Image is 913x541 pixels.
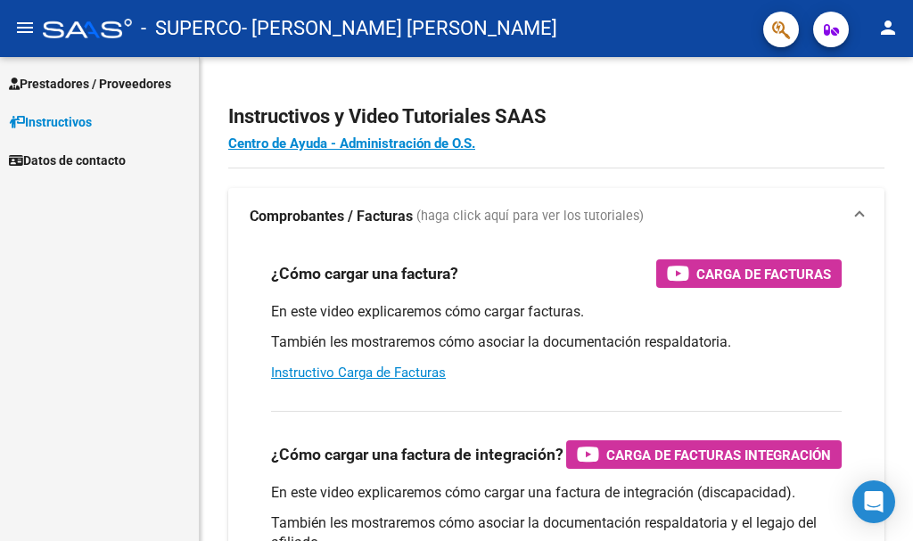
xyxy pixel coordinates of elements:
p: También les mostraremos cómo asociar la documentación respaldatoria. [271,332,842,352]
span: - [PERSON_NAME] [PERSON_NAME] [242,9,557,48]
h3: ¿Cómo cargar una factura de integración? [271,442,563,467]
div: Open Intercom Messenger [852,480,895,523]
strong: Comprobantes / Facturas [250,207,413,226]
p: En este video explicaremos cómo cargar una factura de integración (discapacidad). [271,483,842,503]
span: Datos de contacto [9,151,126,170]
span: (haga click aquí para ver los tutoriales) [416,207,644,226]
button: Carga de Facturas [656,259,842,288]
button: Carga de Facturas Integración [566,440,842,469]
mat-icon: person [877,17,899,38]
span: Carga de Facturas [696,263,831,285]
h3: ¿Cómo cargar una factura? [271,261,458,286]
a: Centro de Ayuda - Administración de O.S. [228,135,475,152]
span: - SUPERCO [141,9,242,48]
h2: Instructivos y Video Tutoriales SAAS [228,100,884,134]
a: Instructivo Carga de Facturas [271,365,446,381]
span: Instructivos [9,112,92,132]
span: Prestadores / Proveedores [9,74,171,94]
span: Carga de Facturas Integración [606,444,831,466]
mat-icon: menu [14,17,36,38]
mat-expansion-panel-header: Comprobantes / Facturas (haga click aquí para ver los tutoriales) [228,188,884,245]
p: En este video explicaremos cómo cargar facturas. [271,302,842,322]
